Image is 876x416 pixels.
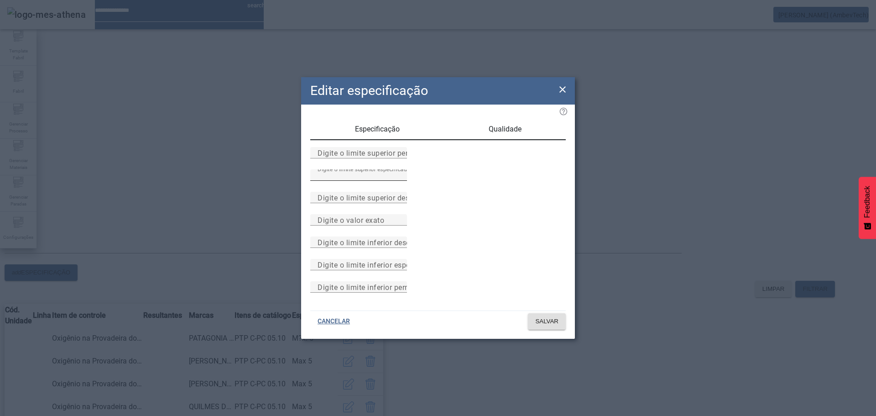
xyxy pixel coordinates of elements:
[535,317,558,326] span: SALVAR
[318,260,438,269] mat-label: Digite o limite inferior especificado
[318,317,350,326] span: CANCELAR
[310,81,428,100] h2: Editar especificação
[318,283,427,291] mat-label: Digite o limite inferior permitido
[318,166,410,172] mat-label: Digite o limite superior especificado
[310,313,357,330] button: CANCELAR
[528,313,566,330] button: SALVAR
[318,148,430,157] mat-label: Digite o limite superior permitido
[318,193,428,202] mat-label: Digite o limite superior desejado
[863,186,871,218] span: Feedback
[318,216,384,224] mat-label: Digite o valor exato
[355,126,400,133] span: Especificação
[489,126,521,133] span: Qualidade
[859,177,876,239] button: Feedback - Mostrar pesquisa
[318,238,425,247] mat-label: Digite o limite inferior desejado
